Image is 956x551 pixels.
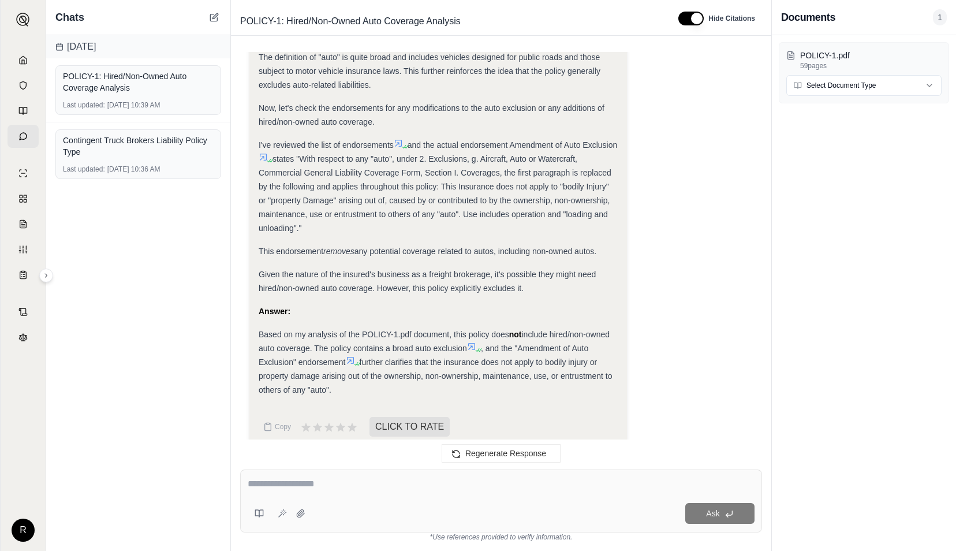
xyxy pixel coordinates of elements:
[369,417,450,437] span: CLICK TO RATE
[236,12,664,31] div: Edit Title
[8,99,39,122] a: Prompt Library
[8,238,39,261] a: Custom Report
[8,162,39,185] a: Single Policy
[259,415,296,438] button: Copy
[354,247,597,256] span: any potential coverage related to autos, including non-owned autos.
[12,8,35,31] button: Expand sidebar
[259,140,394,150] span: I've reviewed the list of endorsements
[259,330,610,353] span: include hired/non-owned auto coverage. The policy contains a broad auto exclusion
[63,165,105,174] span: Last updated:
[63,100,105,110] span: Last updated:
[275,422,291,431] span: Copy
[800,61,942,70] p: 59 pages
[465,449,546,458] span: Regenerate Response
[8,125,39,148] a: Chat
[706,509,719,518] span: Ask
[259,103,604,126] span: Now, let's check the endorsements for any modifications to the auto exclusion or any additions of...
[236,12,465,31] span: POLICY-1: Hired/Non-Owned Auto Coverage Analysis
[63,100,214,110] div: [DATE] 10:39 AM
[259,330,509,339] span: Based on my analysis of the POLICY-1.pdf document, this policy does
[259,344,588,367] span: , and the "Amendment of Auto Exclusion" endorsement
[781,9,835,25] h3: Documents
[240,533,762,542] div: *Use references provided to verify information.
[323,247,354,256] em: removes
[8,187,39,210] a: Policy Comparisons
[442,444,561,463] button: Regenerate Response
[259,247,323,256] span: This endorsement
[63,70,214,94] div: POLICY-1: Hired/Non-Owned Auto Coverage Analysis
[55,9,84,25] span: Chats
[8,263,39,286] a: Coverage Table
[8,300,39,323] a: Contract Analysis
[259,270,596,293] span: Given the nature of the insured's business as a freight brokerage, it's possible they might need ...
[16,13,30,27] img: Expand sidebar
[708,14,755,23] span: Hide Citations
[509,330,522,339] strong: not
[8,326,39,349] a: Legal Search Engine
[408,140,617,150] span: and the actual endorsement Amendment of Auto Exclusion
[259,307,290,316] strong: Answer:
[39,269,53,282] button: Expand sidebar
[786,50,942,70] button: POLICY-1.pdf59pages
[12,519,35,542] div: R
[46,35,230,58] div: [DATE]
[8,49,39,72] a: Home
[259,358,612,394] span: further clarifies that the insurance does not apply to bodily injury or property damage arising o...
[933,9,947,25] span: 1
[259,154,611,233] span: states "With respect to any "auto", under 2. Exclusions, g. Aircraft, Auto or Watercraft, Commerc...
[259,53,600,90] span: The definition of "auto" is quite broad and includes vehicles designed for public roads and those...
[685,503,755,524] button: Ask
[8,213,39,236] a: Claim Coverage
[800,50,942,61] p: POLICY-1.pdf
[207,10,221,24] button: New Chat
[63,135,214,158] div: Contingent Truck Brokers Liability Policy Type
[8,74,39,97] a: Documents Vault
[63,165,214,174] div: [DATE] 10:36 AM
